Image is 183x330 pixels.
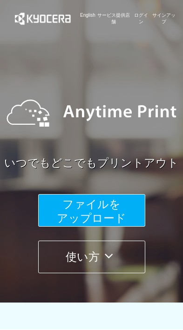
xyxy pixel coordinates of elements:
a: English [80,12,95,26]
a: サービス提供店舗 [95,12,132,26]
a: ログイン [132,12,150,26]
button: 使い方 [38,241,145,273]
span: ファイルを ​​アップロード [57,198,126,224]
button: ファイルを​​アップロード [38,194,145,227]
a: サインアップ [150,12,177,26]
